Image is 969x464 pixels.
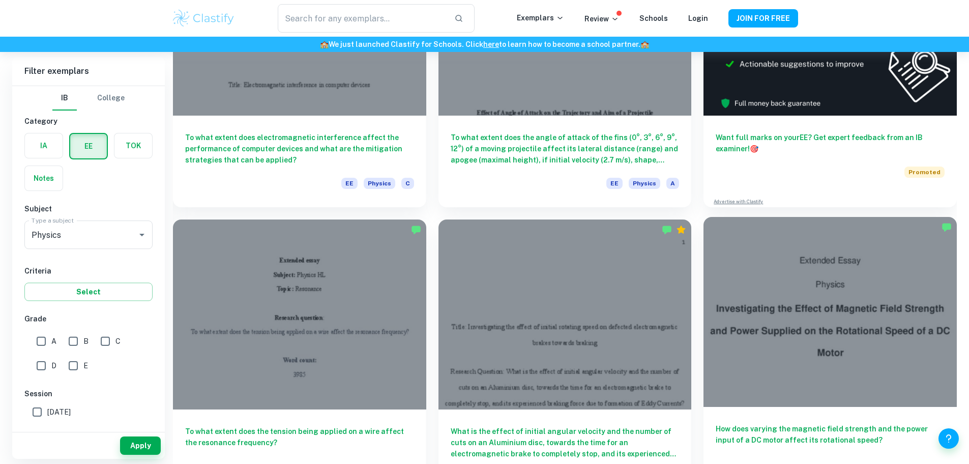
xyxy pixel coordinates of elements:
h6: Subject [24,203,153,214]
span: B [83,336,89,347]
h6: We just launched Clastify for Schools. Click to learn how to become a school partner. [2,39,967,50]
button: Help and Feedback [938,428,959,449]
span: [DATE] [47,427,71,438]
img: Marked [662,225,672,235]
div: Premium [676,225,686,235]
span: E [83,360,88,371]
h6: To what extent does electromagnetic interference affect the performance of computer devices and w... [185,132,414,166]
img: Clastify logo [171,8,236,29]
button: Select [24,283,153,301]
button: Open [135,228,149,242]
h6: What is the effect of initial angular velocity and the number of cuts on an Aluminium disc, towar... [451,426,680,459]
h6: Category [24,116,153,127]
div: Filter type choice [52,86,125,111]
a: Advertise with Clastify [714,198,763,205]
span: [DATE] [47,406,71,418]
span: 🎯 [750,145,758,153]
span: Physics [629,178,660,189]
h6: Session [24,388,153,399]
span: Physics [364,178,395,189]
p: Exemplars [517,12,564,23]
img: Marked [942,222,952,232]
h6: Filter exemplars [12,57,165,86]
button: Apply [120,436,161,455]
h6: Criteria [24,265,153,277]
h6: Grade [24,313,153,324]
span: 🏫 [320,40,329,48]
span: A [51,336,56,347]
h6: To what extent does the tension being applied on a wire affect the resonance frequency? [185,426,414,459]
img: Marked [411,225,421,235]
span: EE [341,178,358,189]
button: EE [70,134,107,158]
span: EE [606,178,623,189]
h6: How does varying the magnetic field strength and the power input of a DC motor affect its rotatio... [716,423,945,457]
p: Review [584,13,619,24]
span: A [666,178,679,189]
button: College [97,86,125,111]
span: C [401,178,414,189]
a: Schools [639,14,668,22]
span: D [51,360,56,371]
button: IB [52,86,77,111]
h6: Want full marks on your EE ? Get expert feedback from an IB examiner! [716,132,945,154]
a: here [483,40,499,48]
h6: To what extent does the angle of attack of the fins (0°, 3°, 6°, 9°, 12°) of a moving projectile ... [451,132,680,166]
input: Search for any exemplars... [278,4,446,33]
a: Login [688,14,708,22]
button: JOIN FOR FREE [728,9,798,28]
button: IA [25,133,63,158]
span: Promoted [904,167,945,178]
button: Notes [25,166,63,190]
span: C [115,336,121,347]
button: TOK [114,133,152,158]
span: 🏫 [640,40,649,48]
label: Type a subject [32,216,74,225]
